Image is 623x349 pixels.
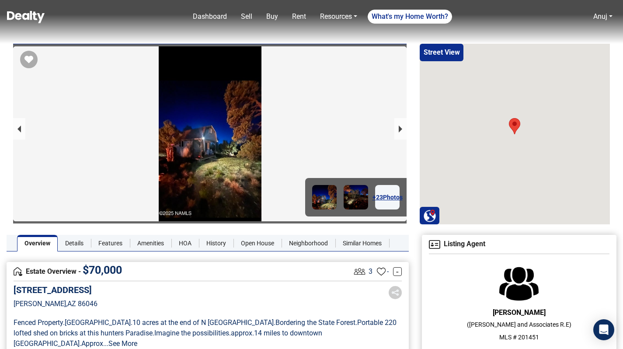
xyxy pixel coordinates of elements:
[335,235,389,251] a: Similar Homes
[263,8,282,25] a: Buy
[275,318,357,327] span: Bordering the State Forest .
[420,44,463,61] button: Street View
[83,264,122,276] span: $ 70,000
[130,235,171,251] a: Amenities
[189,8,230,25] a: Dashboard
[590,8,616,25] a: Anuj
[344,185,368,209] img: Image
[14,329,324,348] span: 14 miles to downtown [GEOGRAPHIC_DATA] .
[394,118,407,140] button: next slide / item
[429,333,609,342] p: MLS # 201451
[429,240,609,249] h4: Listing Agent
[14,285,97,295] h5: [STREET_ADDRESS]
[429,320,609,329] p: ( [PERSON_NAME] and Associates R.E )
[58,235,91,251] a: Details
[352,264,367,279] img: Listing View
[368,10,452,24] a: What's my Home Worth?
[14,267,352,276] h4: Estate Overview -
[14,299,97,309] p: [PERSON_NAME] , AZ 86046
[282,235,335,251] a: Neighborhood
[154,329,231,337] span: Imagine the possibilities .
[375,185,400,209] a: +23Photos
[593,12,607,21] a: Anuj
[81,339,103,348] span: Approx
[231,329,254,337] span: approx .
[91,235,130,251] a: Features
[17,235,58,251] a: Overview
[132,318,275,327] span: 10 acres at the end of N [GEOGRAPHIC_DATA] .
[14,318,65,327] span: Fenced Property .
[429,240,440,249] img: Agent
[423,209,436,222] img: Search Homes at Dealty
[593,319,614,340] div: Open Intercom Messenger
[429,308,609,317] h6: [PERSON_NAME]
[237,8,256,25] a: Sell
[317,8,361,25] a: Resources
[377,267,386,276] img: Favourites
[369,266,372,277] span: 3
[103,339,137,348] a: ...See More
[387,266,389,277] span: -
[7,11,45,23] img: Dealty - Buy, Sell & Rent Homes
[289,8,310,25] a: Rent
[233,235,282,251] a: Open House
[393,267,402,276] a: -
[14,267,22,276] img: Overview
[312,185,337,209] img: Image
[199,235,233,251] a: History
[499,266,539,301] img: Agent
[14,318,398,337] span: Portable 220 lofted shed on bricks at this hunters Paradise .
[65,318,132,327] span: [GEOGRAPHIC_DATA] .
[13,118,25,140] button: previous slide / item
[171,235,199,251] a: HOA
